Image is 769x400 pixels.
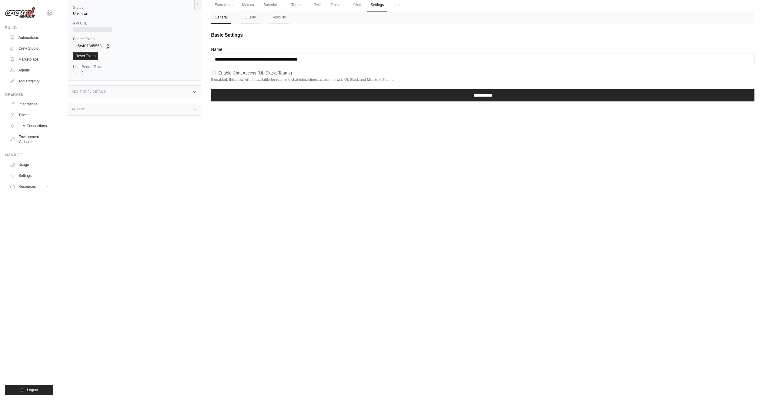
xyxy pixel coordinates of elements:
a: Traces [7,110,53,120]
div: Manage [5,153,53,157]
label: Status [73,5,196,10]
iframe: Chat Widget [739,371,769,400]
a: Usage [7,160,53,170]
a: Marketplace [7,55,53,64]
a: Automations [7,33,53,42]
nav: Tabs [211,11,754,24]
label: Enable Chat Access (UI, Slack, Teams) [218,70,292,76]
button: Visibility [269,11,289,24]
a: Environment Variables [7,132,53,147]
div: Unknown [73,11,196,16]
a: LLM Connections [7,121,53,131]
code: c5e40f8d5558 [73,43,104,50]
a: Agents [7,65,53,75]
h3: Actions [72,107,86,111]
button: Resources [7,182,53,191]
label: Name [211,46,754,52]
a: Crew Studio [7,44,53,53]
a: Reset Token [73,52,98,60]
button: Quality [241,11,259,24]
label: API URL [73,21,196,26]
div: Build [5,25,53,30]
span: Logout [27,388,38,392]
a: Tool Registry [7,76,53,86]
img: Logo [5,7,35,18]
label: Bearer Token [73,37,196,41]
button: General [211,11,231,24]
h2: Basic Settings [211,31,754,39]
label: User Bearer Token [73,64,196,69]
span: Resources [18,184,36,189]
button: Logout [5,385,53,395]
div: Operate [5,92,53,97]
h3: Additional Details [72,90,106,94]
p: If enabled, this crew will be available for real-time chat interactions across the web UI, Slack ... [211,77,754,82]
a: Integrations [7,99,53,109]
a: Settings [7,171,53,180]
